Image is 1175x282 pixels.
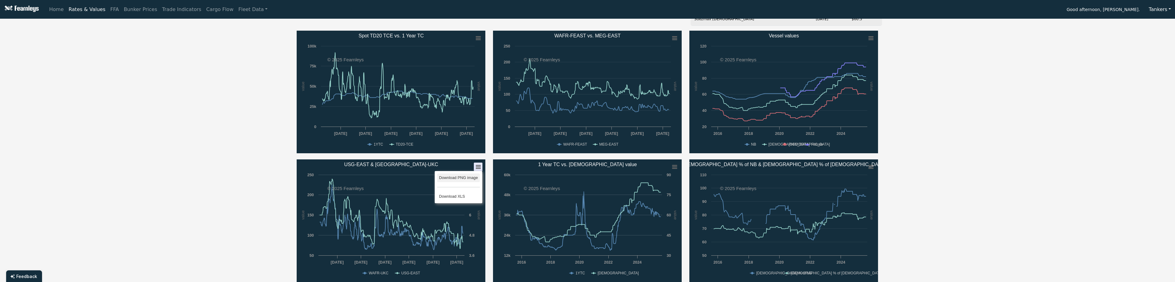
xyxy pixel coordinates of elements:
text: 80 [702,213,707,217]
text: 25k [310,104,317,109]
text: [DATE] [359,131,372,136]
text: [DEMOGRAPHIC_DATA] % of NB [756,271,812,275]
text: WAFR-UKC [369,271,389,275]
svg: 1 Year TC vs. 5 year old value [493,159,682,282]
text: 4.8 [469,233,475,238]
text: TD20-TCE [396,142,413,147]
text: [DATE] [331,260,344,265]
text: value [301,210,305,220]
text: 3.6 [469,253,475,258]
text: value [477,82,481,91]
text: 60 [702,92,707,97]
svg: USG-EAST & WAFR-UKC [297,159,485,282]
svg: 5 year old % of NB & 10 year old % of 5 year old [689,159,878,282]
text: 60 [702,240,707,244]
text: 12k [504,253,511,258]
text: [DATE] [631,131,644,136]
text: 0 [508,124,510,129]
span: Good afternoon, [PERSON_NAME]. [1067,5,1140,15]
a: Bunker Prices [121,3,160,16]
text: 1YTC [374,142,383,147]
text: 2020 [775,131,784,136]
text: 60k [504,173,511,177]
text: Spot TD20 TCE vs. 1 Year TC [359,33,424,38]
text: [DATE] [435,131,448,136]
a: FFA [108,3,121,16]
li: Download XLS [437,192,480,201]
text: 2022 [604,260,613,265]
text: 80 [702,76,707,81]
text: MEG-EAST [599,142,618,147]
text: 50 [702,253,707,258]
text: [DATE] [426,260,439,265]
text: value [869,82,874,91]
text: © 2025 Fearnleys [327,57,364,62]
text: 1YTC [576,271,585,275]
svg: WAFR-FEAST vs. MEG-EAST [493,31,682,153]
text: © 2025 Fearnleys [327,186,364,191]
text: 200 [307,192,314,197]
button: Tankers [1145,4,1175,15]
td: [DATE] [812,13,848,26]
text: 2022 [806,131,814,136]
text: [DEMOGRAPHIC_DATA] [598,271,639,275]
text: 2016 [713,131,722,136]
text: 120 [700,44,707,48]
text: 45 [667,233,671,238]
svg: Vessel values [689,31,878,153]
text: [DEMOGRAPHIC_DATA] [789,142,830,147]
text: 90 [667,173,671,177]
img: Fearnleys Logo [3,6,39,13]
text: value [693,210,698,220]
text: [DATE] [554,131,567,136]
text: © 2025 Fearnleys [524,57,560,62]
text: [DATE] [354,260,367,265]
text: value [673,82,678,91]
text: © 2025 Fearnleys [720,57,757,62]
a: Fleet Data [236,3,270,16]
text: 50 [310,253,314,258]
text: [DATE] [450,260,463,265]
text: [DATE] [580,131,592,136]
text: value [497,210,502,220]
text: [DATE] [384,131,397,136]
text: 36k [504,213,511,217]
text: 24k [504,233,511,238]
text: 70 [702,226,707,231]
text: 50k [310,84,317,89]
text: 2022 [806,260,814,265]
text: [DATE] [528,131,541,136]
text: 2016 [713,260,722,265]
text: 100k [308,44,317,48]
td: $60.5 [848,13,882,26]
text: © 2025 Fearnleys [524,186,560,191]
text: 2024 [837,131,846,136]
text: 2018 [744,260,753,265]
text: NB [751,142,756,147]
text: 40 [702,108,707,113]
text: 6 [469,213,471,217]
a: Home [47,3,66,16]
text: WAFR-FEAST vs. MEG-EAST [554,33,621,38]
text: 110 [700,173,707,177]
text: 20 [702,124,707,129]
text: value [497,82,502,91]
text: Vessel values [769,33,799,38]
text: 30 [667,253,671,258]
text: 1 Year TC vs. [DEMOGRAPHIC_DATA] value [538,162,637,167]
td: Suezmax [DEMOGRAPHIC_DATA] [691,13,812,26]
text: 90 [702,199,707,204]
text: WAFR-FEAST [563,142,587,147]
text: [DATE] [403,260,415,265]
text: © 2025 Fearnleys [720,186,757,191]
text: 2020 [575,260,584,265]
text: [DATE] [460,131,473,136]
text: 2024 [837,260,846,265]
text: USG-EAST & [GEOGRAPHIC_DATA]-UKC [344,162,438,167]
text: value [869,210,874,220]
text: [DEMOGRAPHIC_DATA] % of NB & [DEMOGRAPHIC_DATA] % of [DEMOGRAPHIC_DATA] [683,162,885,167]
text: [DATE] [334,131,347,136]
text: 75k [310,64,317,68]
text: value [693,82,698,91]
text: 2020 [775,260,784,265]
